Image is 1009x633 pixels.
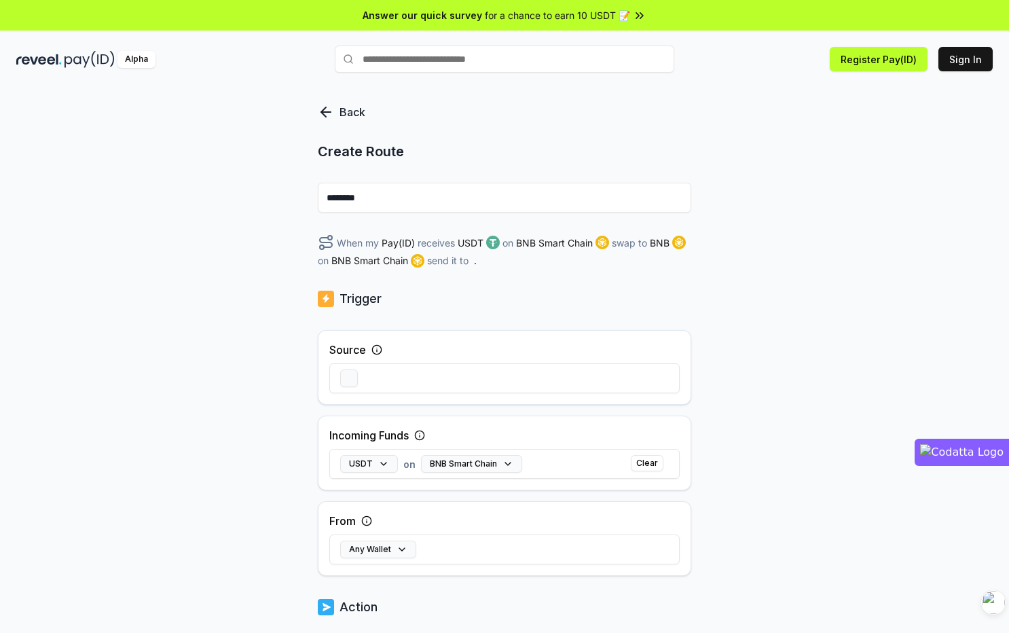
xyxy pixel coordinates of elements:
[485,8,630,22] span: for a chance to earn 10 USDT 📝
[329,427,409,444] label: Incoming Funds
[340,104,365,120] p: Back
[331,253,408,268] span: BNB Smart Chain
[318,142,691,161] p: Create Route
[340,455,398,473] button: USDT
[340,541,416,558] button: Any Wallet
[830,47,928,71] button: Register Pay(ID)
[65,51,115,68] img: pay_id
[938,47,993,71] button: Sign In
[421,455,522,473] button: BNB Smart Chain
[117,51,155,68] div: Alpha
[516,236,593,250] span: BNB Smart Chain
[382,236,415,250] span: Pay(ID)
[329,342,366,358] label: Source
[16,51,62,68] img: reveel_dark
[458,236,483,250] span: USDT
[672,236,686,249] img: logo
[340,289,382,308] p: Trigger
[411,254,424,268] img: logo
[631,455,663,471] button: Clear
[318,598,334,617] img: logo
[318,289,334,308] img: logo
[363,8,482,22] span: Answer our quick survey
[486,236,500,249] img: logo
[403,457,416,471] span: on
[474,253,477,268] span: .
[329,513,356,529] label: From
[318,234,691,268] div: When my receives on swap to on send it to
[595,236,609,249] img: logo
[650,236,669,250] span: BNB
[340,598,378,617] p: Action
